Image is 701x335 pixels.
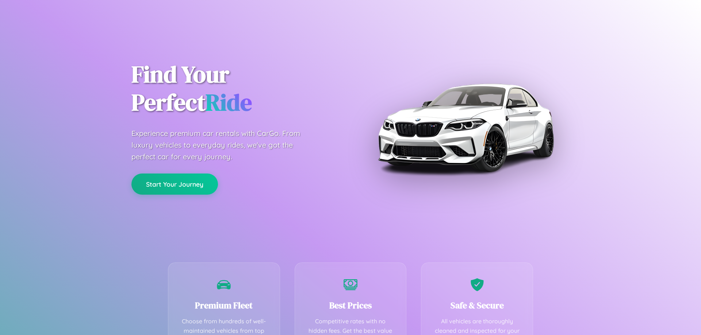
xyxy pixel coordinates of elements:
[131,128,314,163] p: Experience premium car rentals with CarGo. From luxury vehicles to everyday rides, we've got the ...
[206,86,252,118] span: Ride
[131,174,218,195] button: Start Your Journey
[432,299,522,311] h3: Safe & Secure
[374,36,557,219] img: Premium BMW car rental vehicle
[179,299,269,311] h3: Premium Fleet
[306,299,395,311] h3: Best Prices
[131,61,340,117] h1: Find Your Perfect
